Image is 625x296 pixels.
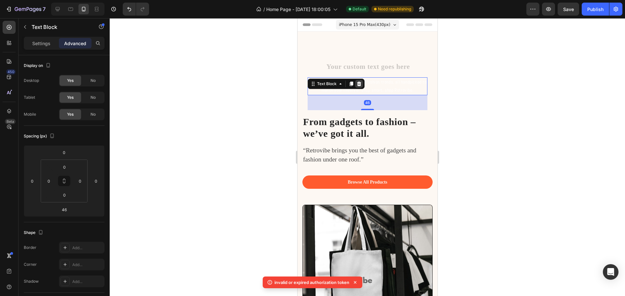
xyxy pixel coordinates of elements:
[58,190,71,200] input: 0px
[24,262,37,267] div: Corner
[24,78,39,84] div: Desktop
[123,3,149,16] div: Undo/Redo
[558,3,579,16] button: Save
[378,6,411,12] span: Need republishing
[27,176,37,186] input: 0
[90,95,96,100] span: No
[67,95,74,100] span: Yes
[587,6,604,13] div: Publish
[353,6,366,12] span: Default
[67,78,74,84] span: Yes
[72,279,103,285] div: Add...
[274,279,349,286] p: invalid or expired authorization token
[43,5,46,13] p: 7
[563,6,574,12] span: Save
[24,278,39,284] div: Shadow
[72,245,103,251] div: Add...
[266,6,330,13] span: Home Page - [DATE] 18:00:05
[24,132,56,141] div: Spacing (px)
[64,40,86,47] p: Advanced
[24,95,35,100] div: Tablet
[58,205,71,214] input: 46
[58,162,71,172] input: 0px
[75,176,85,186] input: 0px
[24,228,45,237] div: Shape
[67,111,74,117] span: Yes
[298,18,437,296] iframe: Design area
[5,119,16,124] div: Beta
[24,61,52,70] div: Display on
[44,176,54,186] input: 0px
[6,69,16,74] div: 450
[91,176,101,186] input: 0
[582,3,609,16] button: Publish
[24,111,36,117] div: Mobile
[72,262,103,268] div: Add...
[32,23,87,31] p: Text Block
[58,148,71,157] input: 0
[24,245,36,251] div: Border
[603,264,618,280] div: Open Intercom Messenger
[32,40,50,47] p: Settings
[90,111,96,117] span: No
[263,6,265,13] span: /
[90,78,96,84] span: No
[3,3,49,16] button: 7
